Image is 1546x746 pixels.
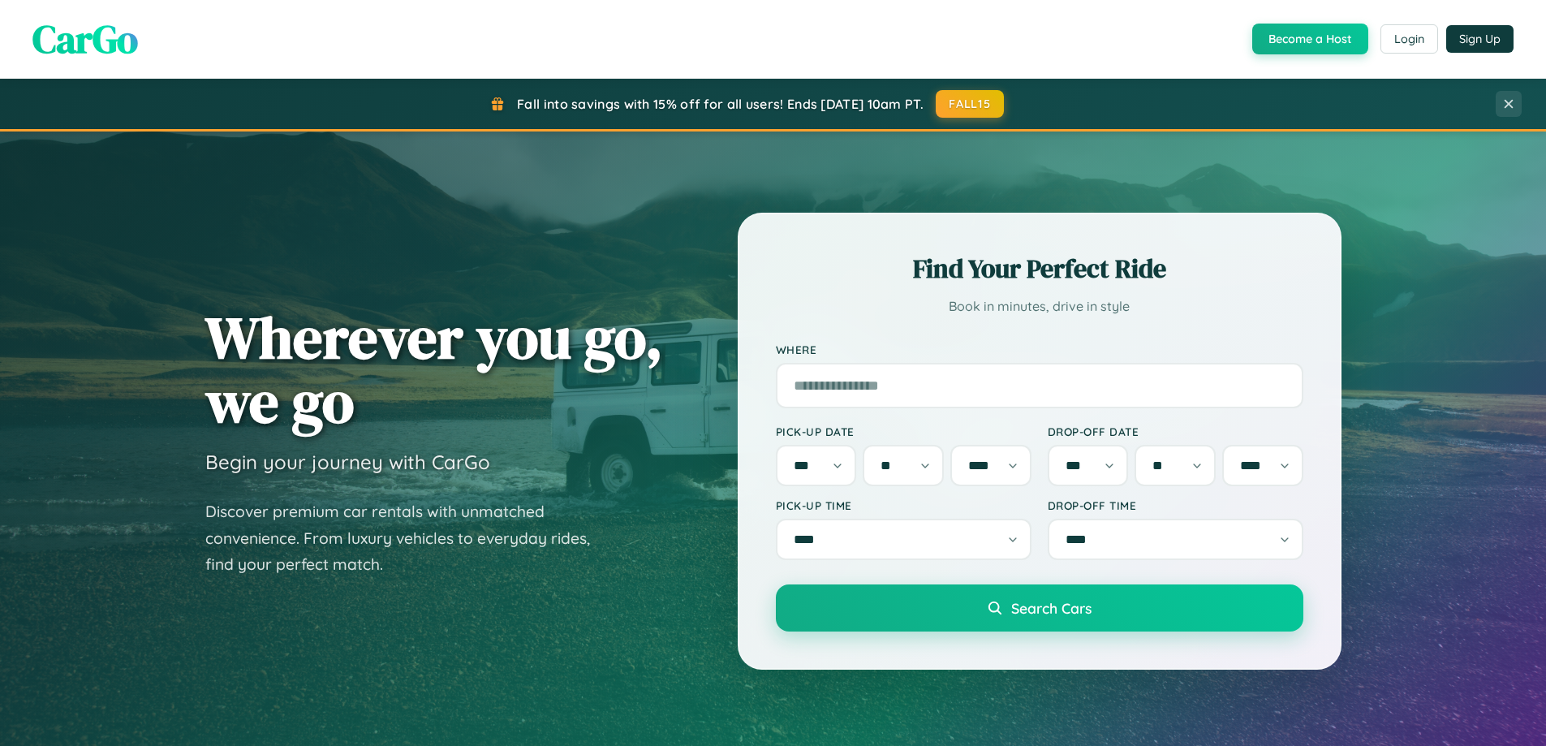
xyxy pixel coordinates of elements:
label: Drop-off Time [1048,498,1303,512]
label: Pick-up Date [776,425,1031,438]
label: Pick-up Time [776,498,1031,512]
button: Sign Up [1446,25,1514,53]
h3: Begin your journey with CarGo [205,450,490,474]
span: Search Cars [1011,599,1092,617]
h2: Find Your Perfect Ride [776,251,1303,287]
h1: Wherever you go, we go [205,305,663,433]
label: Where [776,343,1303,356]
p: Book in minutes, drive in style [776,295,1303,318]
button: Search Cars [776,584,1303,632]
span: CarGo [32,12,138,66]
button: FALL15 [936,90,1004,118]
p: Discover premium car rentals with unmatched convenience. From luxury vehicles to everyday rides, ... [205,498,611,578]
button: Login [1380,24,1438,54]
label: Drop-off Date [1048,425,1303,438]
button: Become a Host [1252,24,1368,54]
span: Fall into savings with 15% off for all users! Ends [DATE] 10am PT. [517,96,924,112]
